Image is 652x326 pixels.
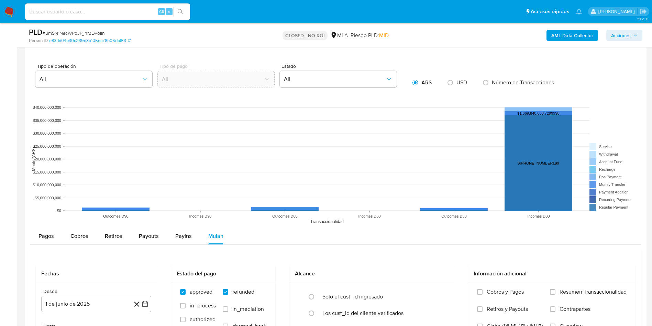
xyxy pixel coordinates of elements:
[576,9,582,14] a: Notificaciones
[531,8,569,15] span: Accesos rápidos
[551,30,593,41] b: AML Data Collector
[546,30,598,41] button: AML Data Collector
[159,8,164,15] span: Alt
[379,31,389,39] span: MID
[49,38,131,44] a: e83dd04b30c239d3a105dc78b06dbf63
[43,30,105,36] span: # umSN1NacWPdJPjjnr3DvoIIn
[29,38,48,44] b: Person ID
[283,31,328,40] p: CLOSED - NO ROI
[640,8,647,15] a: Salir
[637,16,649,22] span: 3.155.0
[611,30,631,41] span: Acciones
[330,32,348,39] div: MLA
[351,32,389,39] span: Riesgo PLD:
[168,8,170,15] span: s
[598,8,637,15] p: yesica.facco@mercadolibre.com
[29,27,43,38] b: PLD
[606,30,642,41] button: Acciones
[173,7,187,17] button: search-icon
[25,7,190,16] input: Buscar usuario o caso...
